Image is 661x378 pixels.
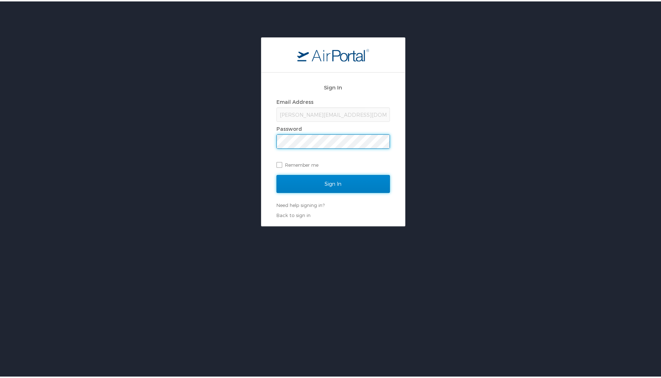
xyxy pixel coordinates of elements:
label: Remember me [276,158,390,169]
a: Back to sign in [276,211,311,217]
input: Sign In [276,174,390,192]
label: Email Address [276,97,313,103]
a: Need help signing in? [276,201,325,207]
h2: Sign In [276,82,390,90]
label: Password [276,124,302,130]
img: logo [297,47,369,60]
